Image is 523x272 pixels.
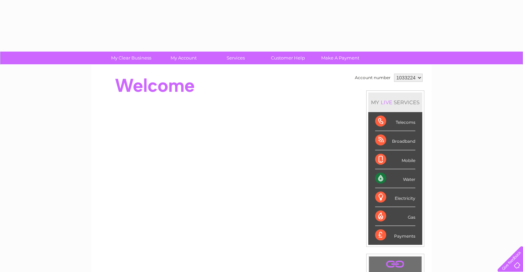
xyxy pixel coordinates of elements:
[368,93,422,112] div: MY SERVICES
[207,52,264,64] a: Services
[155,52,212,64] a: My Account
[375,188,415,207] div: Electricity
[375,150,415,169] div: Mobile
[375,131,415,150] div: Broadband
[375,207,415,226] div: Gas
[379,99,394,106] div: LIVE
[371,258,420,270] a: .
[375,112,415,131] div: Telecoms
[312,52,369,64] a: Make A Payment
[353,72,392,84] td: Account number
[103,52,160,64] a: My Clear Business
[375,226,415,244] div: Payments
[375,169,415,188] div: Water
[260,52,316,64] a: Customer Help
